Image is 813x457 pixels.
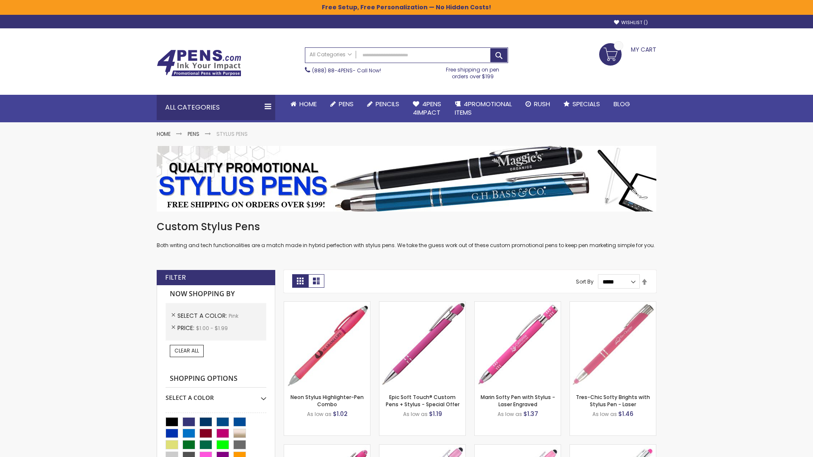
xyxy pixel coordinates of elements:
[592,410,617,418] span: As low as
[292,274,308,288] strong: Grid
[360,95,406,113] a: Pencils
[299,99,317,108] span: Home
[455,99,512,117] span: 4PROMOTIONAL ITEMS
[157,50,241,77] img: 4Pens Custom Pens and Promotional Products
[576,394,650,407] a: Tres-Chic Softy Brights with Stylus Pen - Laser
[607,95,637,113] a: Blog
[284,95,324,113] a: Home
[324,95,360,113] a: Pens
[475,301,561,308] a: Marin Softy Pen with Stylus - Laser Engraved-Pink
[170,345,204,357] a: Clear All
[177,311,229,320] span: Select A Color
[534,99,550,108] span: Rush
[448,95,519,122] a: 4PROMOTIONALITEMS
[284,302,370,388] img: Neon Stylus Highlighter-Pen Combo-Pink
[284,444,370,451] a: Ellipse Softy Brights with Stylus Pen - Laser-Pink
[570,302,656,388] img: Tres-Chic Softy Brights with Stylus Pen - Laser-Pink
[413,99,441,117] span: 4Pens 4impact
[157,220,656,234] h1: Custom Stylus Pens
[229,312,238,319] span: Pink
[310,51,352,58] span: All Categories
[166,285,266,303] strong: Now Shopping by
[576,278,594,285] label: Sort By
[498,410,522,418] span: As low as
[312,67,381,74] span: - Call Now!
[305,48,356,62] a: All Categories
[333,410,348,418] span: $1.02
[157,220,656,249] div: Both writing and tech functionalities are a match made in hybrid perfection with stylus pens. We ...
[166,370,266,388] strong: Shopping Options
[284,301,370,308] a: Neon Stylus Highlighter-Pen Combo-Pink
[523,410,538,418] span: $1.37
[614,19,648,26] a: Wishlist
[165,273,186,282] strong: Filter
[437,63,509,80] div: Free shipping on pen orders over $199
[307,410,332,418] span: As low as
[618,410,633,418] span: $1.46
[403,410,428,418] span: As low as
[406,95,448,122] a: 4Pens4impact
[614,99,630,108] span: Blog
[174,347,199,354] span: Clear All
[312,67,353,74] a: (888) 88-4PENS
[570,301,656,308] a: Tres-Chic Softy Brights with Stylus Pen - Laser-Pink
[376,99,399,108] span: Pencils
[196,325,228,332] span: $1.00 - $1.99
[177,324,196,332] span: Price
[572,99,600,108] span: Specials
[157,95,275,120] div: All Categories
[481,394,555,407] a: Marin Softy Pen with Stylus - Laser Engraved
[475,444,561,451] a: Ellipse Stylus Pen - ColorJet-Pink
[386,394,459,407] a: Epic Soft Touch® Custom Pens + Stylus - Special Offer
[188,130,199,138] a: Pens
[379,444,465,451] a: Ellipse Stylus Pen - LaserMax-Pink
[570,444,656,451] a: Tres-Chic Softy with Stylus Top Pen - ColorJet-Pink
[339,99,354,108] span: Pens
[379,302,465,388] img: 4P-MS8B-Pink
[166,388,266,402] div: Select A Color
[475,302,561,388] img: Marin Softy Pen with Stylus - Laser Engraved-Pink
[557,95,607,113] a: Specials
[429,410,442,418] span: $1.19
[157,146,656,212] img: Stylus Pens
[519,95,557,113] a: Rush
[379,301,465,308] a: 4P-MS8B-Pink
[216,130,248,138] strong: Stylus Pens
[157,130,171,138] a: Home
[290,394,364,407] a: Neon Stylus Highlighter-Pen Combo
